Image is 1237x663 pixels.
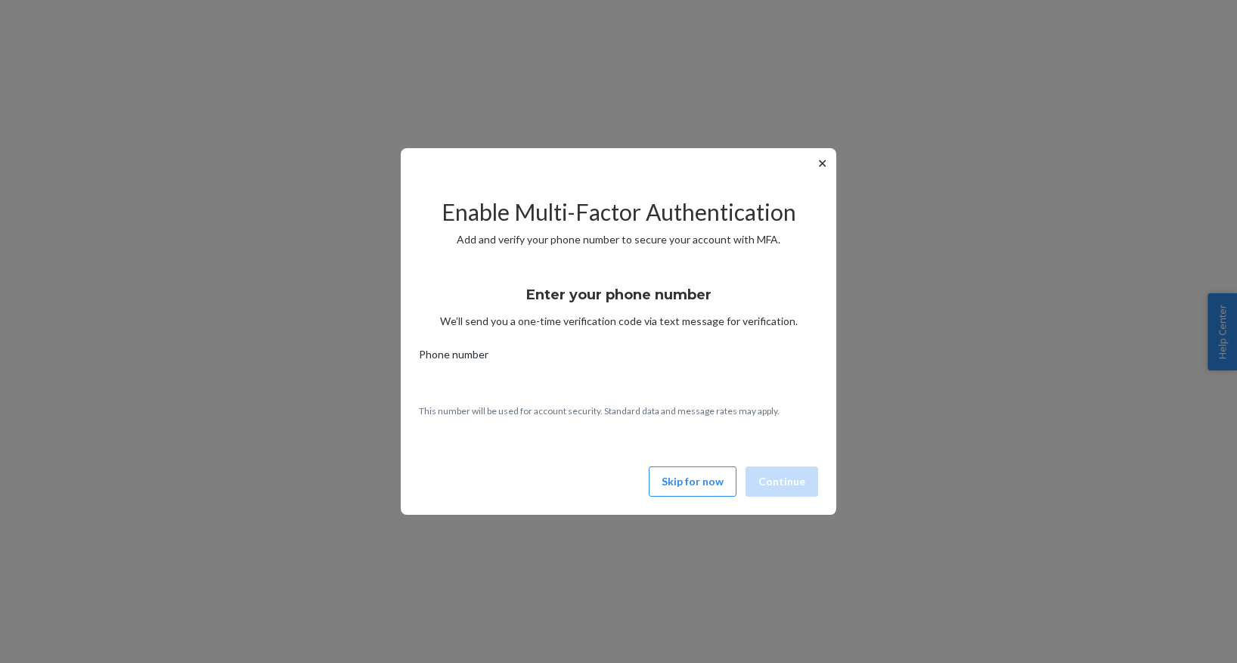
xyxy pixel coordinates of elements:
[419,347,488,368] span: Phone number
[649,466,736,497] button: Skip for now
[419,200,818,225] h2: Enable Multi-Factor Authentication
[814,154,830,172] button: ✕
[419,273,818,329] div: We’ll send you a one-time verification code via text message for verification.
[526,285,712,305] h3: Enter your phone number
[746,466,818,497] button: Continue
[419,404,818,417] p: This number will be used for account security. Standard data and message rates may apply.
[419,232,818,247] p: Add and verify your phone number to secure your account with MFA.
